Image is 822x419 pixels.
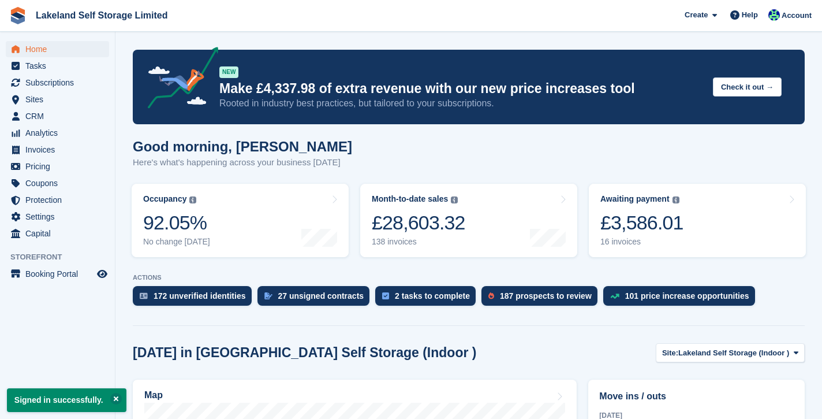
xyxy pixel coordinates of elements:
[372,237,465,247] div: 138 invoices
[133,286,257,312] a: 172 unverified identities
[132,184,349,257] a: Occupancy 92.05% No change [DATE]
[375,286,481,312] a: 2 tasks to complete
[25,91,95,107] span: Sites
[25,158,95,175] span: Pricing
[6,75,109,91] a: menu
[382,292,389,299] img: task-75834270c22a3079a89374b754ae025e5fb1db73e45f91037f5363f120a921f8.svg
[372,194,448,204] div: Month-to-date sales
[31,6,173,25] a: Lakeland Self Storage Limited
[7,388,126,412] p: Signed in successfully.
[10,251,115,263] span: Storefront
[138,47,219,113] img: price-adjustments-announcement-icon-8257ccfd72463d97f412b2fc003d46551f7dbcb40ab6d574587a9cd5c0d94...
[25,125,95,141] span: Analytics
[6,91,109,107] a: menu
[264,292,272,299] img: contract_signature_icon-13c848040528278c33f63329250d36e43548de30e8caae1d1a13099fd9432cc5.svg
[143,194,186,204] div: Occupancy
[189,196,196,203] img: icon-info-grey-7440780725fd019a000dd9b08b2336e03edf1995a4989e88bcd33f0948082b44.svg
[600,237,683,247] div: 16 invoices
[600,194,670,204] div: Awaiting payment
[25,225,95,242] span: Capital
[685,9,708,21] span: Create
[219,66,238,78] div: NEW
[95,267,109,281] a: Preview store
[6,158,109,175] a: menu
[599,390,794,403] h2: Move ins / outs
[6,142,109,158] a: menu
[610,294,619,299] img: price_increase_opportunities-93ffe204e8149a01c8c9dc8f82e8f89637d9d84a8eef4429ea346261dce0b2c0.svg
[25,266,95,282] span: Booking Portal
[672,196,679,203] img: icon-info-grey-7440780725fd019a000dd9b08b2336e03edf1995a4989e88bcd33f0948082b44.svg
[6,58,109,74] a: menu
[25,175,95,191] span: Coupons
[6,108,109,124] a: menu
[6,41,109,57] a: menu
[589,184,806,257] a: Awaiting payment £3,586.01 16 invoices
[219,80,704,97] p: Make £4,337.98 of extra revenue with our new price increases tool
[372,211,465,235] div: £28,603.32
[143,211,210,235] div: 92.05%
[25,58,95,74] span: Tasks
[6,225,109,242] a: menu
[6,175,109,191] a: menu
[656,343,805,362] button: Site: Lakeland Self Storage (Indoor )
[6,125,109,141] a: menu
[133,156,352,169] p: Here's what's happening across your business [DATE]
[25,192,95,208] span: Protection
[678,347,789,359] span: Lakeland Self Storage (Indoor )
[144,390,163,401] h2: Map
[625,291,749,301] div: 101 price increase opportunities
[742,9,758,21] span: Help
[133,139,352,154] h1: Good morning, [PERSON_NAME]
[6,192,109,208] a: menu
[140,292,148,299] img: verify_identity-adf6edd0f0f0b5bbfe63781bf79b02c33cf7c696d77639b501bdc392416b5a36.svg
[782,10,812,21] span: Account
[9,7,27,24] img: stora-icon-8386f47178a22dfd0bd8f6a31ec36ba5ce8667c1dd55bd0f319d3a0aa187defe.svg
[143,237,210,247] div: No change [DATE]
[603,286,761,312] a: 101 price increase opportunities
[500,291,592,301] div: 187 prospects to review
[219,97,704,110] p: Rooted in industry best practices, but tailored to your subscriptions.
[133,345,476,361] h2: [DATE] in [GEOGRAPHIC_DATA] Self Storage (Indoor )
[488,292,494,299] img: prospect-51fa495bee0391a8d652442698ab0144808aea92771e9ea1ae160a38d050c398.svg
[6,209,109,225] a: menu
[360,184,577,257] a: Month-to-date sales £28,603.32 138 invoices
[481,286,603,312] a: 187 prospects to review
[25,41,95,57] span: Home
[154,291,246,301] div: 172 unverified identities
[662,347,678,359] span: Site:
[600,211,683,235] div: £3,586.01
[6,266,109,282] a: menu
[768,9,780,21] img: Steve Aynsley
[25,142,95,158] span: Invoices
[713,77,782,97] button: Check it out →
[257,286,376,312] a: 27 unsigned contracts
[25,75,95,91] span: Subscriptions
[133,274,805,281] p: ACTIONS
[395,291,470,301] div: 2 tasks to complete
[25,108,95,124] span: CRM
[278,291,364,301] div: 27 unsigned contracts
[451,196,458,203] img: icon-info-grey-7440780725fd019a000dd9b08b2336e03edf1995a4989e88bcd33f0948082b44.svg
[25,209,95,225] span: Settings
